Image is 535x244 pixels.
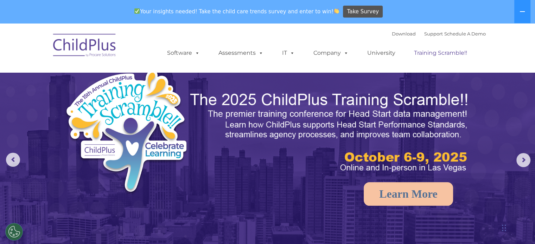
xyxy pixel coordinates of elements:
button: Cookies Settings [5,223,23,240]
a: Software [160,46,207,60]
a: Support [424,31,443,37]
span: Take Survey [347,6,379,18]
a: Company [306,46,356,60]
a: Download [392,31,416,37]
span: Last name [98,46,119,52]
img: ChildPlus by Procare Solutions [50,29,120,64]
a: Schedule A Demo [444,31,486,37]
div: Drag [502,217,506,238]
img: 👏 [334,8,339,14]
a: University [360,46,402,60]
span: Phone number [98,75,128,80]
font: | [392,31,486,37]
a: Take Survey [343,6,383,18]
a: IT [275,46,302,60]
span: Your insights needed! Take the child care trends survey and enter to win! [132,5,342,18]
img: ✅ [134,8,140,14]
a: Assessments [211,46,270,60]
iframe: Chat Widget [420,168,535,244]
a: Training Scramble!! [407,46,474,60]
a: Learn More [364,182,453,206]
